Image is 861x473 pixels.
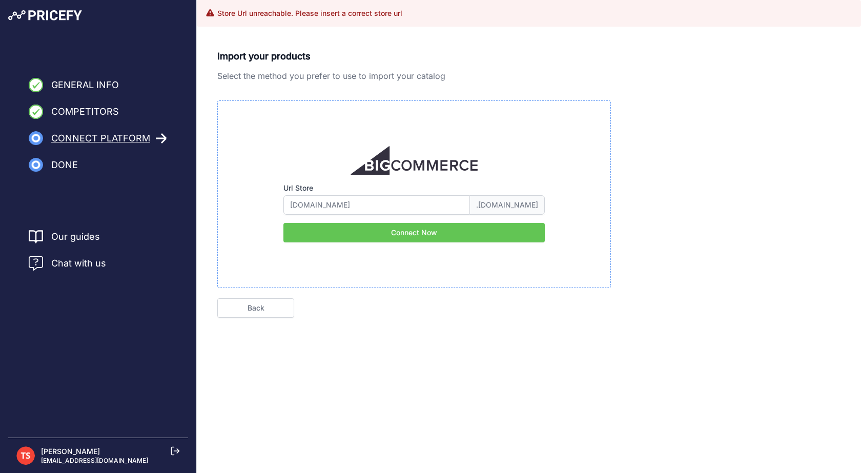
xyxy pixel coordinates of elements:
[51,158,78,172] span: Done
[8,10,82,20] img: Pricefy Logo
[51,131,150,146] span: Connect Platform
[51,230,100,244] a: Our guides
[217,49,611,64] p: Import your products
[41,457,148,465] p: [EMAIL_ADDRESS][DOMAIN_NAME]
[283,223,545,242] button: Connect Now
[470,195,545,215] span: .[DOMAIN_NAME]
[217,70,611,82] p: Select the method you prefer to use to import your catalog
[29,256,106,271] a: Chat with us
[217,298,294,318] a: Back
[41,446,148,457] p: [PERSON_NAME]
[51,78,119,92] span: General Info
[217,8,402,18] h3: Store Url unreachable. Please insert a correct store url
[51,256,106,271] span: Chat with us
[51,105,119,119] span: Competitors
[283,183,545,193] label: Url Store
